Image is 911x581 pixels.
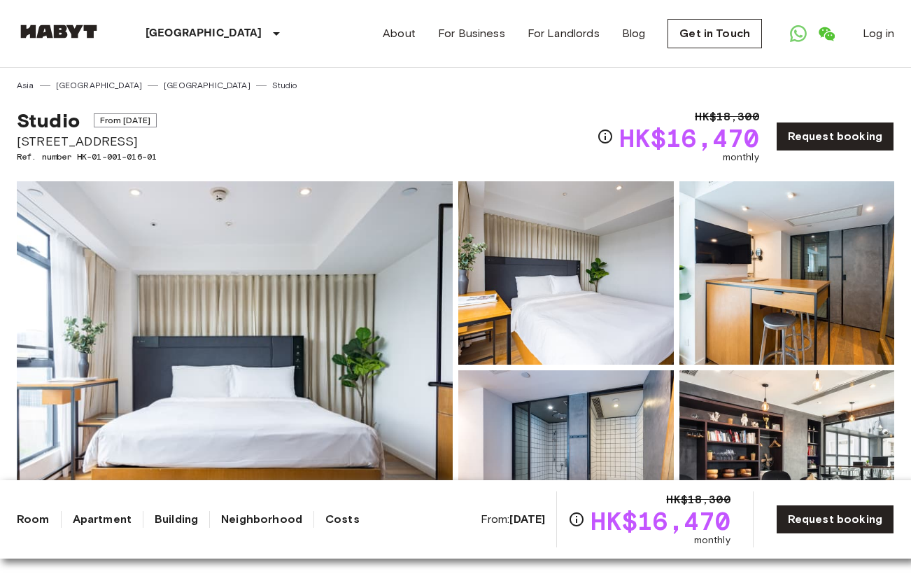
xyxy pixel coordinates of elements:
[221,511,302,528] a: Neighborhood
[73,511,132,528] a: Apartment
[776,505,894,534] a: Request booking
[56,79,143,92] a: [GEOGRAPHIC_DATA]
[776,122,894,151] a: Request booking
[723,150,759,164] span: monthly
[146,25,262,42] p: [GEOGRAPHIC_DATA]
[812,20,840,48] a: Open WeChat
[481,512,546,527] span: From:
[17,79,34,92] a: Asia
[458,370,674,554] img: Picture of unit HK-01-001-016-01
[591,508,730,533] span: HK$16,470
[668,19,762,48] a: Get in Touch
[694,533,730,547] span: monthly
[509,512,545,526] b: [DATE]
[17,511,50,528] a: Room
[458,181,674,365] img: Picture of unit HK-01-001-016-01
[17,181,453,554] img: Marketing picture of unit HK-01-001-016-01
[164,79,250,92] a: [GEOGRAPHIC_DATA]
[438,25,505,42] a: For Business
[622,25,646,42] a: Blog
[17,24,101,38] img: Habyt
[695,108,758,125] span: HK$18,300
[568,511,585,528] svg: Check cost overview for full price breakdown. Please note that discounts apply to new joiners onl...
[528,25,600,42] a: For Landlords
[679,370,895,554] img: Picture of unit HK-01-001-016-01
[17,150,157,163] span: Ref. number HK-01-001-016-01
[597,128,614,145] svg: Check cost overview for full price breakdown. Please note that discounts apply to new joiners onl...
[155,511,198,528] a: Building
[863,25,894,42] a: Log in
[17,108,80,132] span: Studio
[272,79,297,92] a: Studio
[666,491,730,508] span: HK$18,300
[679,181,895,365] img: Picture of unit HK-01-001-016-01
[325,511,360,528] a: Costs
[619,125,758,150] span: HK$16,470
[784,20,812,48] a: Open WhatsApp
[17,132,157,150] span: [STREET_ADDRESS]
[94,113,157,127] span: From [DATE]
[383,25,416,42] a: About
